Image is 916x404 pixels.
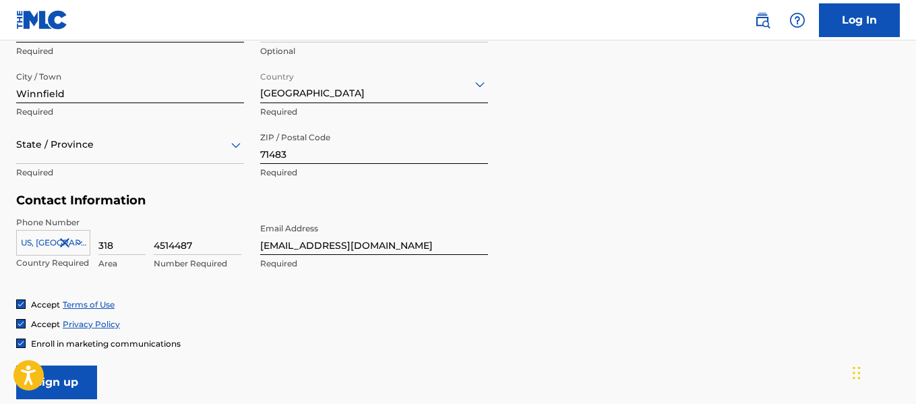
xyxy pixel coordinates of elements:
[260,63,294,83] label: Country
[17,320,25,328] img: checkbox
[749,7,776,34] a: Public Search
[789,12,805,28] img: help
[16,193,488,208] h5: Contact Information
[260,45,488,57] p: Optional
[31,299,60,310] span: Accept
[16,10,68,30] img: MLC Logo
[16,366,97,399] input: Sign up
[16,167,244,179] p: Required
[17,339,25,347] img: checkbox
[754,12,770,28] img: search
[853,353,861,393] div: Drag
[31,319,60,329] span: Accept
[31,339,181,349] span: Enroll in marketing communications
[17,300,25,308] img: checkbox
[63,319,120,329] a: Privacy Policy
[819,3,900,37] a: Log In
[260,258,488,270] p: Required
[98,258,146,270] p: Area
[154,258,241,270] p: Number Required
[260,106,488,118] p: Required
[16,106,244,118] p: Required
[16,45,244,57] p: Required
[260,167,488,179] p: Required
[784,7,811,34] div: Help
[16,257,90,269] p: Country Required
[849,339,916,404] iframe: Chat Widget
[63,299,115,310] a: Terms of Use
[260,67,488,100] div: [GEOGRAPHIC_DATA]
